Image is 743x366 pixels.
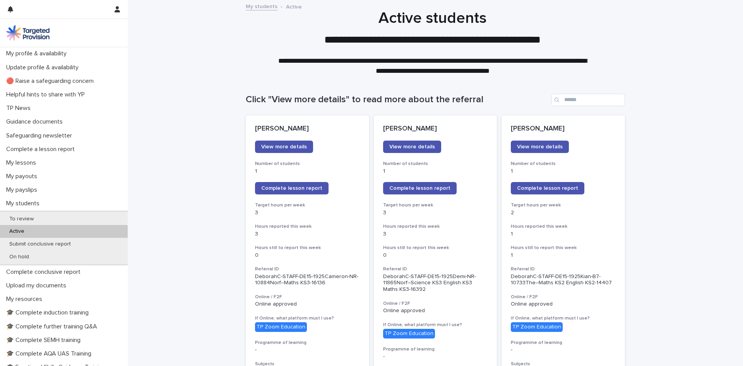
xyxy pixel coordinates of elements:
[383,308,488,314] p: Online approved
[383,210,488,216] p: 3
[383,202,488,208] h3: Target hours per week
[511,252,616,259] p: 1
[286,2,302,10] p: Active
[255,266,360,272] h3: Referral ID
[3,146,81,153] p: Complete a lesson report
[3,254,35,260] p: On hold
[383,125,488,133] p: [PERSON_NAME]
[3,77,100,85] p: 🔴 Raise a safeguarding concern
[255,245,360,251] h3: Hours still to report this week
[383,329,435,339] div: TP Zoom Education
[511,245,616,251] h3: Hours still to report this week
[3,282,72,289] p: Upload my documents
[383,346,488,352] h3: Programme of learning
[511,266,616,272] h3: Referral ID
[383,273,488,293] p: DeborahC-STAFF-DE15-1925Demi-NR-11865Norf--Science KS3 English KS3 Maths KS3-16392
[255,125,360,133] p: [PERSON_NAME]
[255,301,360,308] p: Online approved
[383,141,441,153] a: View more details
[511,223,616,230] h3: Hours reported this week
[389,186,450,191] span: Complete lesson report
[383,353,488,360] p: -
[255,294,360,300] h3: Online / F2F
[511,322,563,332] div: TP Zoom Education
[383,161,488,167] h3: Number of students
[3,350,98,357] p: 🎓 Complete AQA UAS Training
[243,9,622,27] h1: Active students
[517,144,563,149] span: View more details
[511,301,616,308] p: Online approved
[3,159,42,167] p: My lessons
[255,202,360,208] h3: Target hours per week
[261,144,307,149] span: View more details
[511,273,616,287] p: DeborahC-STAFF-DE15-1925Kian-B7-10733The--Maths KS2 English KS2-14407
[383,245,488,251] h3: Hours still to report this week
[3,228,31,235] p: Active
[255,168,360,175] p: 1
[3,132,78,139] p: Safeguarding newsletter
[3,200,46,207] p: My students
[3,296,48,303] p: My resources
[255,210,360,216] p: 3
[255,347,360,353] p: -
[3,323,103,330] p: 🎓 Complete further training Q&A
[511,210,616,216] p: 2
[383,266,488,272] h3: Referral ID
[3,216,40,222] p: To review
[383,301,488,307] h3: Online / F2F
[511,182,584,194] a: Complete lesson report
[255,161,360,167] h3: Number of students
[3,50,73,57] p: My profile & availability
[3,91,91,98] p: Helpful hints to share with YP
[383,231,488,237] p: 3
[6,25,50,41] img: M5nRWzHhSzIhMunXDL62
[511,161,616,167] h3: Number of students
[255,273,360,287] p: DeborahC-STAFF-DE15-1925Cameron-NR-10884Norf--Maths KS3-16136
[389,144,435,149] span: View more details
[255,252,360,259] p: 0
[3,186,43,194] p: My payslips
[3,268,87,276] p: Complete conclusive report
[3,64,85,71] p: Update profile & availability
[383,322,488,328] h3: If Online, what platform must I use?
[383,252,488,259] p: 0
[511,340,616,346] h3: Programme of learning
[511,231,616,237] p: 1
[3,337,87,344] p: 🎓 Complete SEMH training
[511,202,616,208] h3: Target hours per week
[3,309,95,316] p: 🎓 Complete induction training
[3,118,69,125] p: Guidance documents
[3,173,43,180] p: My payouts
[511,168,616,175] p: 1
[511,347,616,353] p: -
[255,223,360,230] h3: Hours reported this week
[261,186,322,191] span: Complete lesson report
[551,94,625,106] input: Search
[246,2,277,10] a: My students
[383,223,488,230] h3: Hours reported this week
[383,182,457,194] a: Complete lesson report
[255,340,360,346] h3: Programme of learning
[255,141,313,153] a: View more details
[246,94,548,105] h1: Click "View more details" to read more about the referral
[255,315,360,321] h3: If Online, what platform must I use?
[255,231,360,237] p: 3
[383,168,488,175] p: 1
[3,105,37,112] p: TP News
[255,182,329,194] a: Complete lesson report
[511,315,616,321] h3: If Online, what platform must I use?
[511,141,569,153] a: View more details
[511,294,616,300] h3: Online / F2F
[255,322,307,332] div: TP Zoom Education
[517,186,578,191] span: Complete lesson report
[3,241,77,247] p: Submit conclusive report
[511,125,616,133] p: [PERSON_NAME]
